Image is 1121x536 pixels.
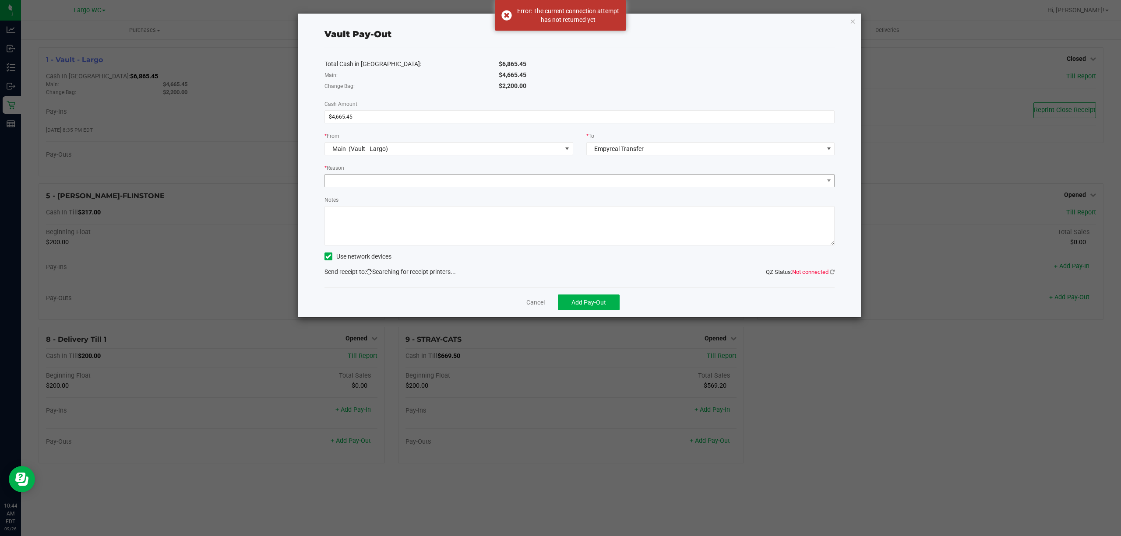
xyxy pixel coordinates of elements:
label: From [324,132,339,140]
span: Not connected [792,269,828,275]
iframe: Resource center [9,466,35,492]
span: Add Pay-Out [571,299,606,306]
span: Total Cash in [GEOGRAPHIC_DATA]: [324,60,421,67]
span: $2,200.00 [499,82,526,89]
label: Notes [324,196,338,204]
div: Error: The current connection attempt has not returned yet [517,7,620,24]
label: Reason [324,164,344,172]
button: Add Pay-Out [558,294,620,310]
div: Vault Pay-Out [324,28,391,41]
span: QZ Status: [766,269,835,275]
span: Change Bag: [324,83,355,89]
span: Empyreal Transfer [594,145,644,152]
span: Searching for receipt printers... [366,268,456,275]
a: Cancel [526,298,545,307]
span: Send receipt to: [324,268,366,275]
span: Main [332,145,346,152]
span: Main: [324,72,338,78]
label: To [586,132,594,140]
span: $4,665.45 [499,71,526,78]
span: $6,865.45 [499,60,526,67]
span: (Vault - Largo) [349,145,388,152]
span: Cash Amount [324,101,357,107]
label: Use network devices [324,252,391,261]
